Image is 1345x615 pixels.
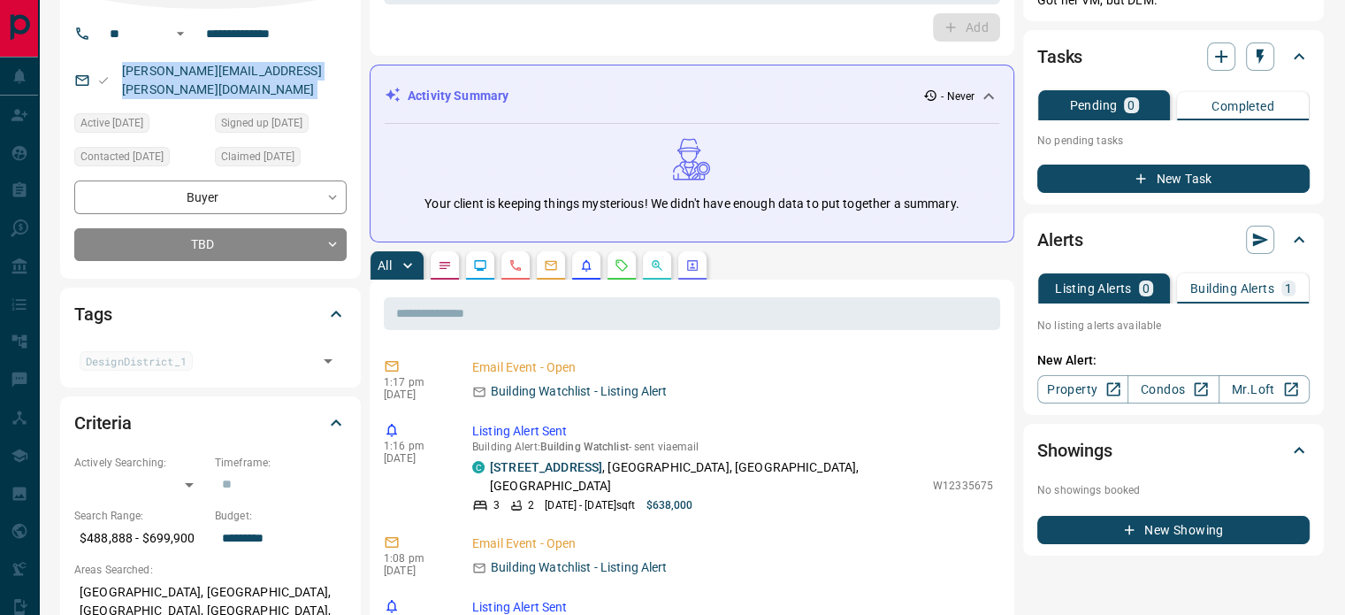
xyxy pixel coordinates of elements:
[472,461,485,473] div: condos.ca
[170,23,191,44] button: Open
[472,441,993,453] p: Building Alert : - sent via email
[1127,99,1135,111] p: 0
[215,147,347,172] div: Mon Sep 21 2020
[221,114,302,132] span: Signed up [DATE]
[1037,429,1310,472] div: Showings
[1037,219,1310,261] div: Alerts
[1037,127,1310,154] p: No pending tasks
[1037,375,1128,404] a: Property
[424,195,959,213] p: Your client is keeping things mysterious! We didn't have enough data to put together a summary.
[1037,436,1112,465] h2: Showings
[1037,35,1310,78] div: Tasks
[384,565,446,577] p: [DATE]
[545,497,635,513] p: [DATE] - [DATE] sqft
[493,497,500,513] p: 3
[685,258,699,273] svg: Agent Actions
[384,388,446,401] p: [DATE]
[74,562,347,578] p: Areas Searched:
[384,376,446,388] p: 1:17 pm
[74,300,111,328] h2: Tags
[646,497,692,513] p: $638,000
[384,452,446,465] p: [DATE]
[491,558,667,577] p: Building Watchlist - Listing Alert
[579,258,593,273] svg: Listing Alerts
[74,402,347,444] div: Criteria
[1069,99,1117,111] p: Pending
[215,508,347,524] p: Budget:
[122,64,322,96] a: [PERSON_NAME][EMAIL_ADDRESS][PERSON_NAME][DOMAIN_NAME]
[384,552,446,565] p: 1:08 pm
[80,114,143,132] span: Active [DATE]
[74,524,206,553] p: $488,888 - $699,900
[1037,482,1310,498] p: No showings booked
[1037,516,1310,544] button: New Showing
[472,358,993,377] p: Email Event - Open
[221,148,294,165] span: Claimed [DATE]
[544,258,558,273] svg: Emails
[74,147,206,172] div: Sat Oct 10 2020
[74,113,206,138] div: Mon Oct 18 2021
[1037,226,1083,254] h2: Alerts
[1219,375,1310,404] a: Mr.Loft
[74,181,347,213] div: Buyer
[74,293,347,335] div: Tags
[615,258,629,273] svg: Requests
[378,259,392,272] p: All
[490,460,602,474] a: [STREET_ADDRESS]
[1037,318,1310,334] p: No listing alerts available
[528,497,534,513] p: 2
[438,258,452,273] svg: Notes
[80,148,164,165] span: Contacted [DATE]
[385,80,999,112] div: Activity Summary- Never
[1190,282,1274,295] p: Building Alerts
[74,508,206,524] p: Search Range:
[215,455,347,471] p: Timeframe:
[408,87,508,105] p: Activity Summary
[941,88,974,104] p: - Never
[1285,282,1292,295] p: 1
[1127,375,1219,404] a: Condos
[1142,282,1150,295] p: 0
[1037,165,1310,193] button: New Task
[472,534,993,553] p: Email Event - Open
[316,349,340,373] button: Open
[1037,351,1310,370] p: New Alert:
[491,382,667,401] p: Building Watchlist - Listing Alert
[74,228,347,261] div: TBD
[650,258,664,273] svg: Opportunities
[508,258,523,273] svg: Calls
[490,458,924,496] p: , [GEOGRAPHIC_DATA], [GEOGRAPHIC_DATA], [GEOGRAPHIC_DATA]
[1211,100,1274,112] p: Completed
[540,441,629,453] span: Building Watchlist
[473,258,487,273] svg: Lead Browsing Activity
[74,409,132,437] h2: Criteria
[472,422,993,441] p: Listing Alert Sent
[1055,282,1132,295] p: Listing Alerts
[384,440,446,452] p: 1:16 pm
[74,455,206,471] p: Actively Searching:
[215,113,347,138] div: Sun Jul 29 2018
[1037,42,1082,71] h2: Tasks
[97,74,110,87] svg: Email Valid
[933,478,993,494] p: W12335675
